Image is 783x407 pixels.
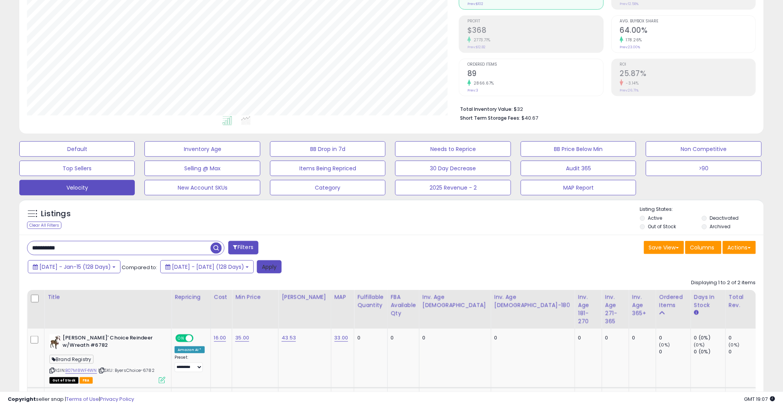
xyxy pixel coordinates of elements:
label: Active [648,215,662,221]
img: 41TxdkUUkUL._SL40_.jpg [49,334,61,350]
button: [DATE] - Jan-15 (128 Days) [28,260,121,273]
div: 0 [391,334,413,341]
span: Profit [467,19,603,24]
a: Privacy Policy [100,395,134,403]
button: Filters [228,241,258,254]
label: Archived [710,223,730,230]
div: seller snap | | [8,396,134,403]
b: [PERSON_NAME]' Choice Reindeer w/Wreath #6782 [63,334,156,351]
button: Top Sellers [19,161,135,176]
span: [DATE] - Jan-15 (128 Days) [39,263,111,271]
button: Inventory Age [144,141,260,157]
p: Listing States: [640,206,764,213]
button: Items Being Repriced [270,161,386,176]
small: Prev: 23.00% [620,45,640,49]
button: Needs to Reprice [395,141,511,157]
span: $40.67 [521,114,538,122]
div: Clear All Filters [27,222,61,229]
button: BB Drop in 7d [270,141,386,157]
a: 33.00 [335,334,348,342]
button: Category [270,180,386,195]
button: Default [19,141,135,157]
small: Days In Stock. [694,309,699,316]
b: Total Inventory Value: [460,106,513,112]
button: 2025 Revenue - 2 [395,180,511,195]
div: Total Rev. [729,293,757,309]
div: FBA Available Qty [391,293,416,317]
small: 2773.71% [471,37,491,43]
small: Prev: $12.82 [467,45,486,49]
span: 2025-09-11 19:07 GMT [744,395,775,403]
div: 0 (0%) [694,348,725,355]
div: Cost [214,293,229,301]
b: Short Term Storage Fees: [460,115,520,121]
div: Repricing [175,293,207,301]
span: OFF [192,335,205,342]
div: 0 [632,334,650,341]
span: All listings that are currently out of stock and unavailable for purchase on Amazon [49,377,78,384]
h2: 64.00% [620,26,756,36]
button: Actions [723,241,756,254]
small: Prev: $102 [467,2,483,6]
div: 0 [578,334,596,341]
div: Displaying 1 to 2 of 2 items [691,279,756,287]
h2: 25.87% [620,69,756,80]
div: 0 [605,334,623,341]
span: Brand Registry [49,355,93,364]
div: Inv. Age 365+ [632,293,653,317]
small: -3.14% [623,80,639,86]
div: Amazon AI * [175,346,205,353]
label: Out of Stock [648,223,676,230]
button: Audit 365 [521,161,636,176]
small: (0%) [729,342,740,348]
a: 35.00 [235,334,249,342]
button: [DATE] - [DATE] (128 Days) [160,260,254,273]
div: [PERSON_NAME] [282,293,328,301]
small: 2866.67% [471,80,494,86]
span: Ordered Items [467,63,603,67]
label: Deactivated [710,215,739,221]
div: Days In Stock [694,293,722,309]
small: 178.26% [623,37,642,43]
span: Columns [690,244,715,251]
strong: Copyright [8,395,36,403]
div: 0 [357,334,381,341]
a: 43.53 [282,334,296,342]
h5: Listings [41,209,71,219]
div: 0 [659,334,691,341]
a: B07M8WF4WN [65,367,97,374]
div: Inv. Age [DEMOGRAPHIC_DATA]-180 [494,293,572,309]
div: Preset: [175,355,205,372]
button: Columns [685,241,722,254]
small: (0%) [659,342,670,348]
small: Prev: 12.58% [620,2,639,6]
span: Compared to: [122,264,157,271]
button: Velocity [19,180,135,195]
button: Non Competitive [646,141,761,157]
span: ROI [620,63,756,67]
div: Min Price [235,293,275,301]
div: Ordered Items [659,293,688,309]
button: BB Price Below Min [521,141,636,157]
div: 0 [494,334,569,341]
small: Prev: 3 [467,88,478,93]
small: (0%) [694,342,705,348]
div: ASIN: [49,334,165,383]
button: 30 Day Decrease [395,161,511,176]
span: | SKU: ByersChoice-6782 [98,367,155,373]
button: New Account SKUs [144,180,260,195]
button: Save View [644,241,684,254]
div: Inv. Age 271-365 [605,293,626,326]
div: 0 [423,334,485,341]
a: Terms of Use [66,395,99,403]
span: ON [176,335,186,342]
span: FBA [80,377,93,384]
div: MAP [335,293,351,301]
span: Avg. Buybox Share [620,19,756,24]
span: [DATE] - [DATE] (128 Days) [172,263,244,271]
button: Apply [257,260,282,273]
div: Inv. Age [DEMOGRAPHIC_DATA] [423,293,488,309]
div: 0 [659,348,691,355]
div: Fulfillable Quantity [357,293,384,309]
button: MAP Report [521,180,636,195]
